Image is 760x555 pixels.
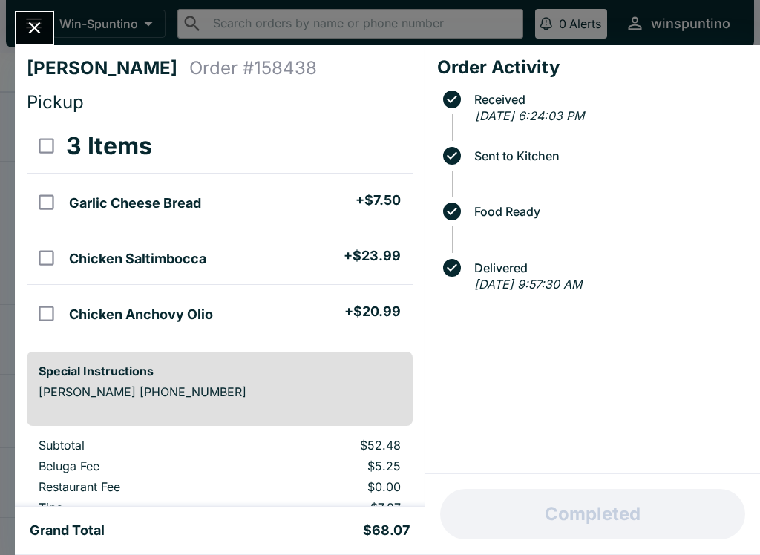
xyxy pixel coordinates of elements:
[39,438,231,453] p: Subtotal
[27,57,189,79] h4: [PERSON_NAME]
[69,306,213,324] h5: Chicken Anchovy Olio
[27,438,413,542] table: orders table
[467,149,748,162] span: Sent to Kitchen
[475,108,584,123] em: [DATE] 6:24:03 PM
[189,57,317,79] h4: Order # 158438
[27,91,84,113] span: Pickup
[467,261,748,275] span: Delivered
[39,500,231,515] p: Tips
[363,522,410,539] h5: $68.07
[344,247,401,265] h5: + $23.99
[39,479,231,494] p: Restaurant Fee
[27,119,413,340] table: orders table
[69,250,206,268] h5: Chicken Saltimbocca
[39,364,401,378] h6: Special Instructions
[69,194,201,212] h5: Garlic Cheese Bread
[467,93,748,106] span: Received
[356,191,401,209] h5: + $7.50
[30,522,105,539] h5: Grand Total
[255,438,400,453] p: $52.48
[39,459,231,473] p: Beluga Fee
[474,277,582,292] em: [DATE] 9:57:30 AM
[344,303,401,321] h5: + $20.99
[255,500,400,515] p: $7.87
[39,384,401,399] p: [PERSON_NAME] [PHONE_NUMBER]
[467,205,748,218] span: Food Ready
[255,459,400,473] p: $5.25
[255,479,400,494] p: $0.00
[66,131,152,161] h3: 3 Items
[16,12,53,44] button: Close
[437,56,748,79] h4: Order Activity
